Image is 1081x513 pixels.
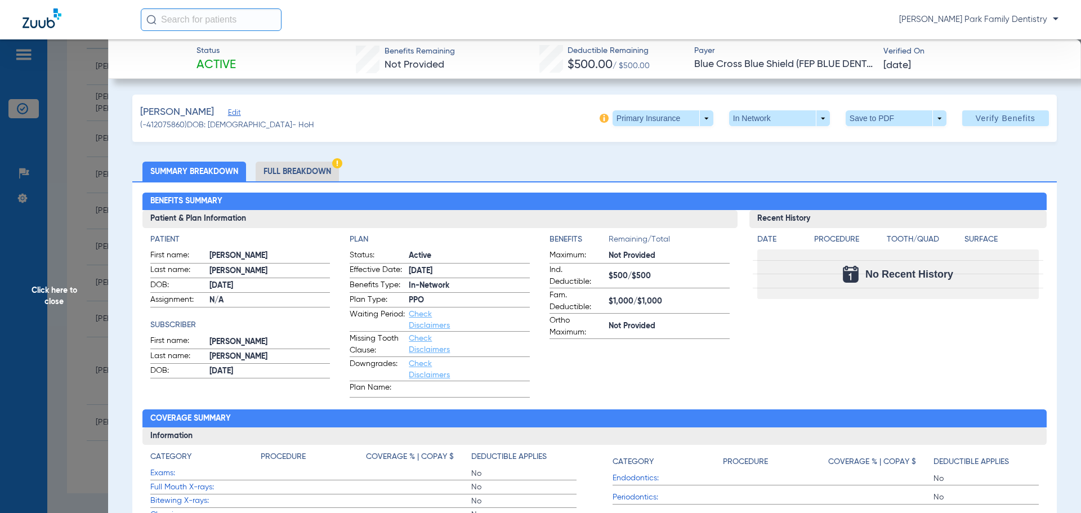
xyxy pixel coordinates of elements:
[865,269,953,280] span: No Recent History
[933,451,1039,472] app-breakdown-title: Deductible Applies
[828,451,933,472] app-breakdown-title: Coverage % | Copay $
[409,250,530,262] span: Active
[814,234,883,246] h4: Procedure
[409,265,530,277] span: [DATE]
[471,468,577,479] span: No
[843,266,859,283] img: Calendar
[142,210,738,228] h3: Patient & Plan Information
[883,46,1063,57] span: Verified On
[613,456,654,468] h4: Category
[150,451,191,463] h4: Category
[613,110,713,126] button: Primary Insurance
[150,350,206,364] span: Last name:
[976,114,1035,123] span: Verify Benefits
[366,451,454,463] h4: Coverage % | Copay $
[150,279,206,293] span: DOB:
[366,451,471,467] app-breakdown-title: Coverage % | Copay $
[409,360,450,379] a: Check Disclaimers
[150,294,206,307] span: Assignment:
[471,451,577,467] app-breakdown-title: Deductible Applies
[350,279,405,293] span: Benefits Type:
[749,210,1047,228] h3: Recent History
[568,59,613,71] span: $500.00
[933,473,1039,484] span: No
[694,45,874,57] span: Payer
[609,296,730,307] span: $1,000/$1,000
[140,119,314,131] span: (-412075860) DOB: [DEMOGRAPHIC_DATA] - HoH
[142,409,1047,427] h2: Coverage Summary
[350,358,405,381] span: Downgrades:
[196,57,236,73] span: Active
[150,481,261,493] span: Full Mouth X-rays:
[196,45,236,57] span: Status
[146,15,157,25] img: Search Icon
[142,162,246,181] li: Summary Breakdown
[409,334,450,354] a: Check Disclaimers
[150,319,330,331] h4: Subscriber
[729,110,830,126] button: In Network
[962,110,1049,126] button: Verify Benefits
[609,270,730,282] span: $500/$500
[613,62,650,70] span: / $500.00
[150,335,206,349] span: First name:
[694,57,874,72] span: Blue Cross Blue Shield (FEP BLUE DENTAL)
[209,265,330,277] span: [PERSON_NAME]
[409,280,530,292] span: In-Network
[933,492,1039,503] span: No
[550,234,609,249] app-breakdown-title: Benefits
[350,264,405,278] span: Effective Date:
[350,234,530,246] h4: Plan
[964,234,1039,246] h4: Surface
[209,336,330,348] span: [PERSON_NAME]
[609,250,730,262] span: Not Provided
[883,59,911,73] span: [DATE]
[350,249,405,263] span: Status:
[209,280,330,292] span: [DATE]
[887,234,961,246] h4: Tooth/Quad
[150,234,330,246] h4: Patient
[828,456,916,468] h4: Coverage % | Copay $
[757,234,805,249] app-breakdown-title: Date
[409,310,450,329] a: Check Disclaimers
[933,456,1009,468] h4: Deductible Applies
[964,234,1039,249] app-breakdown-title: Surface
[332,158,342,168] img: Hazard
[550,289,605,313] span: Fam. Deductible:
[471,451,547,463] h4: Deductible Applies
[846,110,946,126] button: Save to PDF
[261,451,306,463] h4: Procedure
[471,481,577,493] span: No
[899,14,1058,25] span: [PERSON_NAME] Park Family Dentistry
[150,365,206,378] span: DOB:
[209,250,330,262] span: [PERSON_NAME]
[613,492,723,503] span: Periodontics:
[550,249,605,263] span: Maximum:
[550,264,605,288] span: Ind. Deductible:
[23,8,61,28] img: Zuub Logo
[350,294,405,307] span: Plan Type:
[409,295,530,306] span: PPO
[142,427,1047,445] h3: Information
[350,309,405,331] span: Waiting Period:
[613,472,723,484] span: Endodontics:
[209,365,330,377] span: [DATE]
[209,295,330,306] span: N/A
[568,45,650,57] span: Deductible Remaining
[140,105,214,119] span: [PERSON_NAME]
[150,264,206,278] span: Last name:
[142,193,1047,211] h2: Benefits Summary
[261,451,366,467] app-breakdown-title: Procedure
[150,249,206,263] span: First name:
[550,234,609,246] h4: Benefits
[757,234,805,246] h4: Date
[887,234,961,249] app-breakdown-title: Tooth/Quad
[385,46,455,57] span: Benefits Remaining
[150,467,261,479] span: Exams:
[471,496,577,507] span: No
[609,320,730,332] span: Not Provided
[350,382,405,397] span: Plan Name:
[550,315,605,338] span: Ortho Maximum:
[613,451,723,472] app-breakdown-title: Category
